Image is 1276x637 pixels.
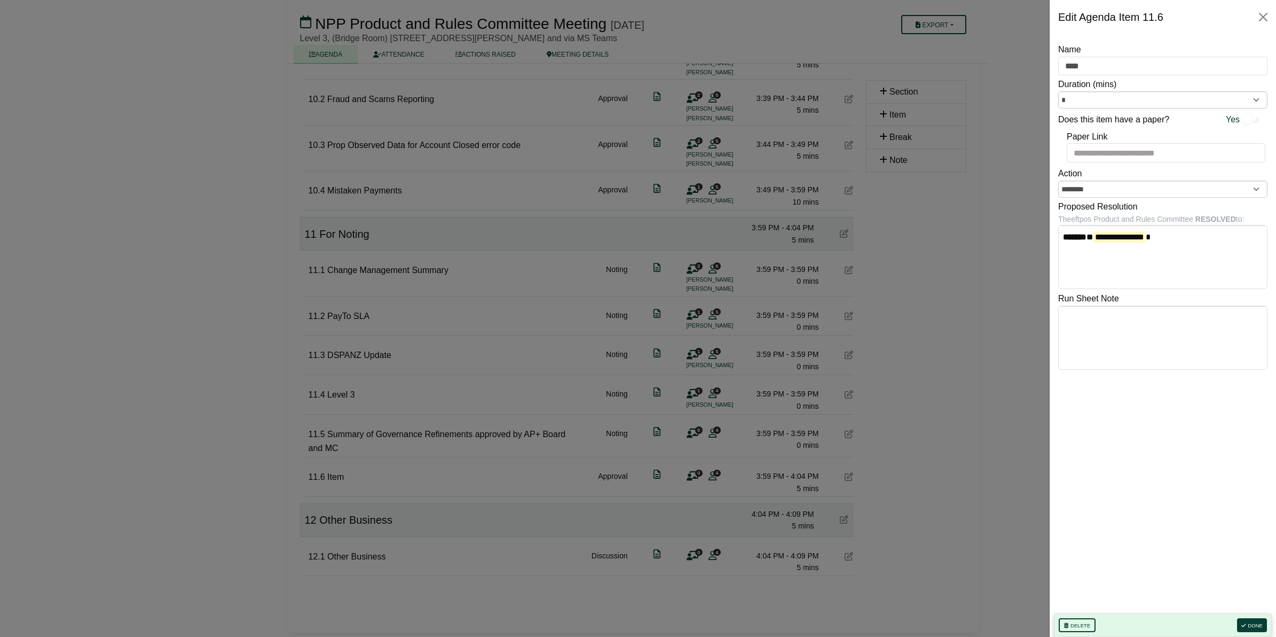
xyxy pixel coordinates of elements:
[1058,200,1138,214] label: Proposed Resolution
[1058,213,1267,225] div: The eftpos Product and Rules Committee to:
[1058,9,1163,26] div: Edit Agenda Item 11.6
[1058,43,1081,57] label: Name
[1237,618,1267,632] button: Done
[1058,167,1082,181] label: Action
[1058,292,1119,306] label: Run Sheet Note
[1067,130,1108,144] label: Paper Link
[1058,113,1169,127] label: Does this item have a paper?
[1058,77,1116,91] label: Duration (mins)
[1195,215,1236,223] b: RESOLVED
[1255,9,1272,26] button: Close
[1226,113,1240,127] span: Yes
[1059,618,1096,632] button: Delete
